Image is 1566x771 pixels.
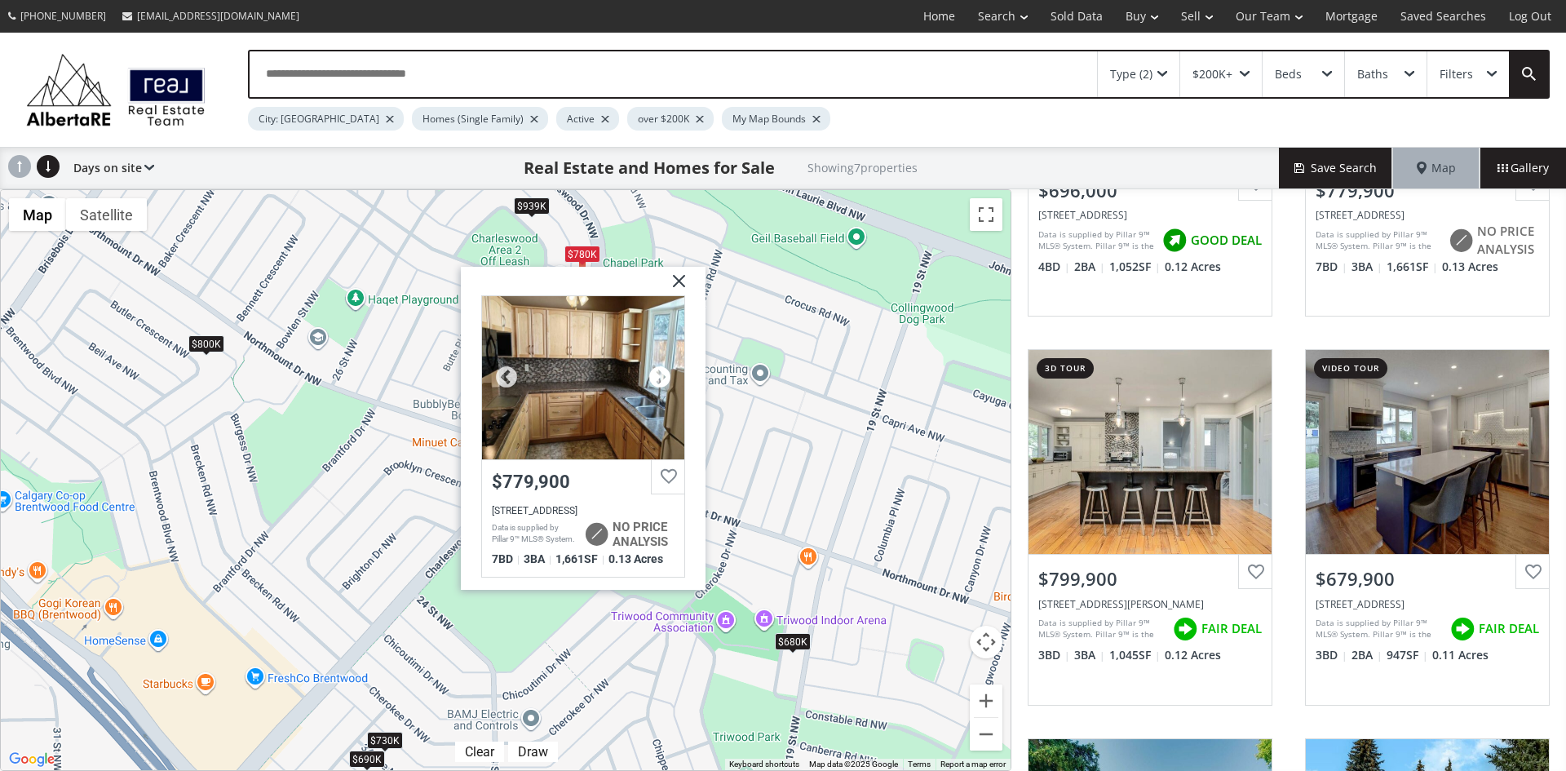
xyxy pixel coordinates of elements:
span: 3 BA [524,552,551,565]
div: City: [GEOGRAPHIC_DATA] [248,107,404,131]
span: 7 BD [492,552,520,565]
div: $800K [188,335,224,352]
span: 4 BD [1038,259,1070,275]
button: Keyboard shortcuts [729,759,799,770]
div: $780K [564,245,600,262]
div: Filters [1440,69,1473,80]
div: Click to clear. [455,744,504,760]
div: over $200K [627,107,714,131]
span: 1,045 SF [1109,647,1161,663]
img: rating icon [1446,613,1479,645]
div: My Map Bounds [722,107,830,131]
div: $200K+ [1192,69,1232,80]
span: 2 BA [1074,259,1105,275]
img: rating icon [1158,224,1191,257]
img: rating icon [580,517,613,550]
div: Homes (Single Family) [412,107,548,131]
div: Gallery [1480,148,1566,188]
div: Days on site [65,148,154,188]
span: 3 BA [1351,259,1382,275]
span: 0.13 Acres [1442,259,1498,275]
span: Map data ©2025 Google [809,760,898,769]
div: 16 Chatham Drive NW, Calgary, AB T2L 0Z5 [1038,208,1262,222]
a: [EMAIL_ADDRESS][DOMAIN_NAME] [114,1,307,31]
h1: Real Estate and Homes for Sale [524,157,775,179]
span: 3 BA [1074,647,1105,663]
img: x.svg [652,266,693,307]
div: Active [556,107,619,131]
div: Data is supplied by Pillar 9™ MLS® System. Pillar 9™ is the owner of the copyright in its MLS® Sy... [1038,617,1165,641]
div: $696,000 [1038,178,1262,203]
span: 2 BA [1351,647,1382,663]
img: rating icon [1169,613,1201,645]
span: 7 BD [1316,259,1347,275]
div: $679,900 [1316,566,1539,592]
a: Terms [908,760,931,769]
div: 4315 Charleswood Drive NW, Calgary, AB T2L 2E3 [1316,208,1539,222]
div: Data is supplied by Pillar 9™ MLS® System. Pillar 9™ is the owner of the copyright in its MLS® Sy... [492,521,576,546]
div: $779,900 [1316,178,1539,203]
div: Type (2) [1110,69,1152,80]
a: Report a map error [940,760,1006,769]
span: FAIR DEAL [1479,620,1539,637]
div: Baths [1357,69,1388,80]
div: 4315 Charleswood Drive NW, Calgary, AB T2L 2E3 [482,295,684,459]
span: 0.13 Acres [608,552,663,565]
div: Data is supplied by Pillar 9™ MLS® System. Pillar 9™ is the owner of the copyright in its MLS® Sy... [1316,228,1440,253]
span: 1,052 SF [1109,259,1161,275]
div: 26 Butler Crescent NW, Calgary, AB T2L 1K3 [1038,597,1262,611]
div: $730K [367,731,403,748]
span: GOOD DEAL [1191,232,1262,249]
span: 947 SF [1387,647,1428,663]
button: Zoom out [970,718,1002,751]
button: Save Search [1279,148,1393,188]
img: Google [5,749,59,770]
div: Clear [461,744,498,760]
button: Show street map [9,198,66,231]
img: Logo [18,49,214,131]
div: Data is supplied by Pillar 9™ MLS® System. Pillar 9™ is the owner of the copyright in its MLS® Sy... [1316,617,1442,641]
span: 0.12 Acres [1165,647,1221,663]
h2: Showing 7 properties [807,162,918,174]
img: rating icon [1444,224,1477,257]
span: 3 BD [1316,647,1347,663]
div: Click to draw. [508,744,558,760]
div: $939K [514,197,550,215]
a: $779,900[STREET_ADDRESS]Data is supplied by Pillar 9™ MLS® System. Pillar 9™ is the owner of the ... [481,295,685,578]
a: video tour$679,900[STREET_ADDRESS]Data is supplied by Pillar 9™ MLS® System. Pillar 9™ is the own... [1289,333,1566,721]
span: 1,661 SF [555,552,604,565]
button: Zoom in [970,685,1002,717]
span: 1,661 SF [1387,259,1438,275]
span: [PHONE_NUMBER] [20,9,106,23]
span: [EMAIL_ADDRESS][DOMAIN_NAME] [137,9,299,23]
a: Open this area in Google Maps (opens a new window) [5,749,59,770]
span: 0.11 Acres [1432,647,1489,663]
div: 3803 19 Street NW, Calgary, AB T2L 2B3 [1316,597,1539,611]
div: Data is supplied by Pillar 9™ MLS® System. Pillar 9™ is the owner of the copyright in its MLS® Sy... [1038,228,1154,253]
span: NO PRICE ANALYSIS [613,519,675,548]
div: Draw [514,744,552,760]
div: 4315 Charleswood Drive NW, Calgary, AB T2L 2E3 [492,504,675,516]
a: 3d tour$799,900[STREET_ADDRESS][PERSON_NAME]Data is supplied by Pillar 9™ MLS® System. Pillar 9™ ... [1011,333,1289,721]
span: 3 BD [1038,647,1070,663]
div: $680K [775,633,811,650]
span: Gallery [1497,160,1549,176]
span: FAIR DEAL [1201,620,1262,637]
span: NO PRICE ANALYSIS [1477,223,1539,258]
button: Map camera controls [970,626,1002,658]
div: $799,900 [1038,566,1262,592]
span: 0.12 Acres [1165,259,1221,275]
button: Show satellite imagery [66,198,147,231]
span: Map [1417,160,1456,176]
div: Beds [1275,69,1302,80]
div: Map [1393,148,1480,188]
div: $690K [349,751,385,768]
button: Toggle fullscreen view [970,198,1002,231]
div: $779,900 [492,471,675,491]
